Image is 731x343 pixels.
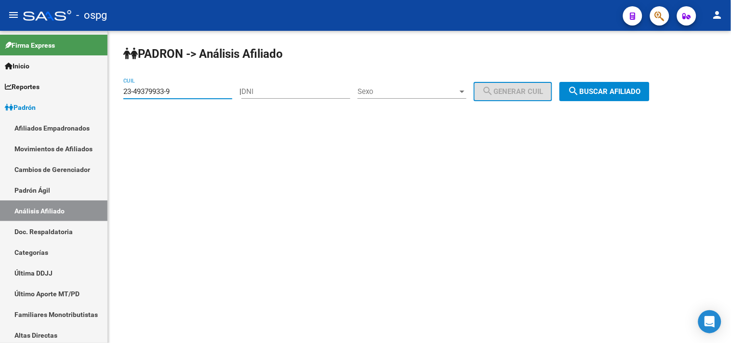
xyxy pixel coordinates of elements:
mat-icon: search [482,85,494,97]
mat-icon: menu [8,9,19,21]
span: Buscar afiliado [568,87,641,96]
div: Open Intercom Messenger [698,310,721,333]
span: Generar CUIL [482,87,544,96]
strong: PADRON -> Análisis Afiliado [123,47,283,61]
mat-icon: person [712,9,723,21]
span: Padrón [5,102,36,113]
span: Firma Express [5,40,55,51]
mat-icon: search [568,85,580,97]
span: Reportes [5,81,40,92]
div: | [239,87,559,96]
span: Sexo [358,87,458,96]
span: - ospg [76,5,107,26]
button: Buscar afiliado [559,82,650,101]
span: Inicio [5,61,29,71]
button: Generar CUIL [474,82,552,101]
